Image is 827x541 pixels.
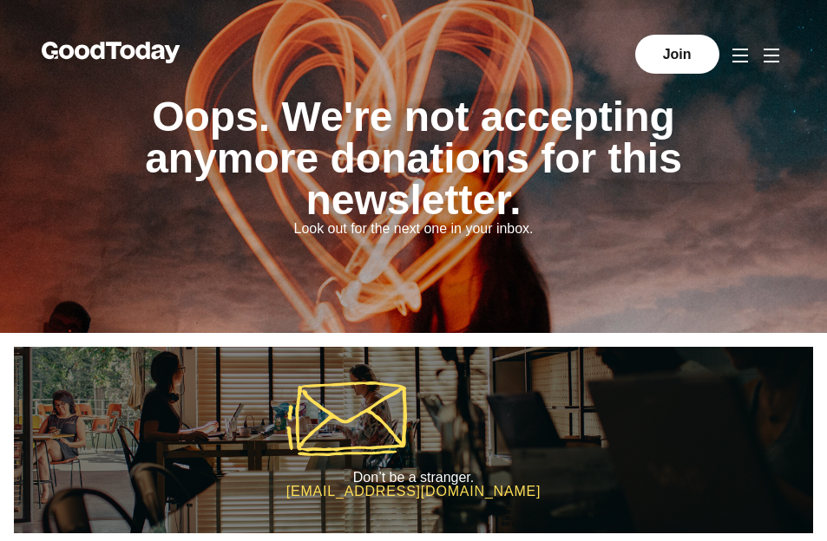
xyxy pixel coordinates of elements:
a: Don’t be a stranger. [EMAIL_ADDRESS][DOMAIN_NAME] [14,347,813,533]
img: Menu [730,45,751,66]
h1: Oops. We're not accepting anymore donations for this newsletter. [94,96,734,221]
a: Join [635,35,719,74]
h2: Don’t be a stranger. [286,470,541,486]
h2: Look out for the next one in your inbox. [94,221,734,237]
img: Menu [761,45,782,66]
h3: [EMAIL_ADDRESS][DOMAIN_NAME] [286,485,541,499]
img: GoodToday [42,42,180,63]
img: icon-mail-5a43aaca37e600df00e56f9b8d918e47a1bfc3b774321cbcea002c40666e291d.svg [286,381,407,456]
